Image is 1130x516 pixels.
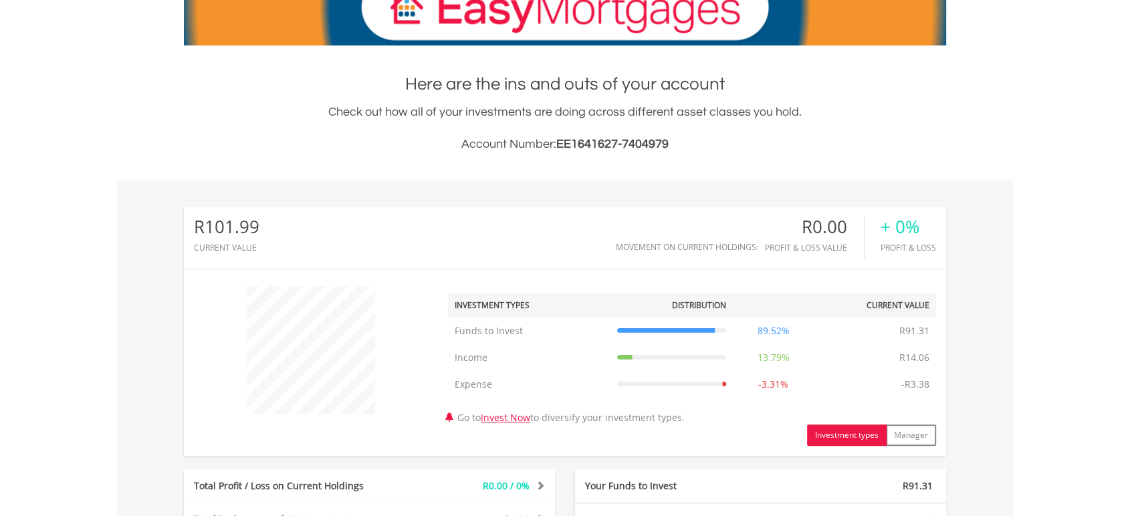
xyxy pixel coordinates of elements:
[448,293,610,317] th: Investment Types
[575,479,761,493] div: Your Funds to Invest
[733,371,814,398] td: -3.31%
[184,135,946,154] h3: Account Number:
[448,344,610,371] td: Income
[194,217,259,237] div: R101.99
[881,243,936,252] div: Profit & Loss
[194,243,259,252] div: CURRENT VALUE
[448,317,610,344] td: Funds to Invest
[765,217,864,237] div: R0.00
[438,279,946,446] div: Go to to diversify your investment types.
[672,299,726,311] div: Distribution
[807,424,887,446] button: Investment types
[556,138,669,150] span: EE1641627-7404979
[184,479,401,493] div: Total Profit / Loss on Current Holdings
[481,411,530,424] a: Invest Now
[483,479,530,492] span: R0.00 / 0%
[893,317,936,344] td: R91.31
[184,103,946,154] div: Check out how all of your investments are doing across different asset classes you hold.
[765,243,864,252] div: Profit & Loss Value
[733,317,814,344] td: 89.52%
[733,344,814,371] td: 13.79%
[184,72,946,96] h1: Here are the ins and outs of your account
[616,243,758,251] div: Movement on Current Holdings:
[881,217,936,237] div: + 0%
[903,479,933,492] span: R91.31
[893,344,936,371] td: R14.06
[448,371,610,398] td: Expense
[814,293,936,317] th: Current Value
[895,371,936,398] td: -R3.38
[886,424,936,446] button: Manager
